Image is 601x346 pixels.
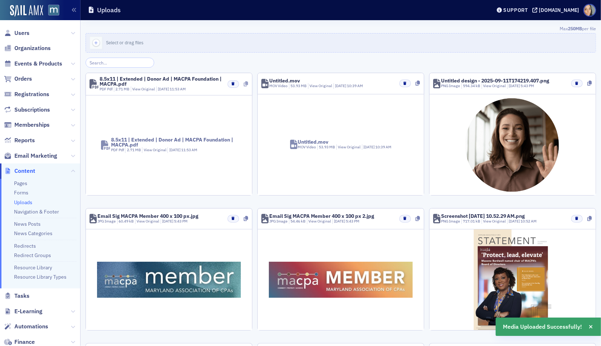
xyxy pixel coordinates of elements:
[48,5,59,16] img: SailAMX
[298,144,316,150] div: MOV Video
[169,147,181,152] span: [DATE]
[4,307,42,315] a: E-Learning
[520,83,534,88] span: 5:43 PM
[14,90,49,98] span: Registrations
[441,219,460,224] div: PNG Image
[335,83,347,88] span: [DATE]
[14,121,50,129] span: Memberships
[14,44,51,52] span: Organizations
[375,144,391,149] span: 10:39 AM
[441,78,549,83] div: Untitled design - 2025-09-11T174219.407.png
[269,214,374,219] div: Email Sig MACPA Member 400 x 100 px 2.jpg
[114,86,130,92] div: 2.71 MB
[14,208,59,215] a: Navigation & Footer
[14,106,50,114] span: Subscriptions
[125,147,141,153] div: 2.71 MB
[347,83,363,88] span: 10:39 AM
[539,7,579,13] div: [DOMAIN_NAME]
[462,83,481,89] div: 594.34 kB
[4,29,29,37] a: Users
[97,219,116,224] div: JPG Image
[4,44,51,52] a: Organizations
[520,219,537,224] span: 10:52 AM
[334,219,346,224] span: [DATE]
[483,219,506,224] a: View Original
[43,5,59,17] a: View Homepage
[4,75,32,83] a: Orders
[503,7,528,13] div: Support
[308,219,331,224] a: View Original
[269,78,300,83] div: Untitled.mov
[86,25,596,33] div: Max per file
[117,219,134,224] div: 60.49 kB
[441,83,460,89] div: PNG Image
[14,307,42,315] span: E-Learning
[346,219,359,224] span: 5:43 PM
[14,75,32,83] span: Orders
[14,292,29,300] span: Tasks
[14,252,51,259] a: Redirect Groups
[14,60,62,68] span: Events & Products
[86,58,154,68] input: Search…
[503,323,582,331] span: Media Uploaded Successfully!
[10,5,43,17] img: SailAMX
[111,137,237,147] div: 8.5x11 | Extended | Donor Ad | MACPA Foundation | MACPA.pdf
[4,338,35,346] a: Finance
[181,147,197,152] span: 11:53 AM
[509,219,520,224] span: [DATE]
[14,136,35,144] span: Reports
[86,33,596,53] button: Select or drag files
[97,214,198,219] div: Email Sig MACPA Member 400 x 100 px.jpg
[174,219,188,224] span: 5:43 PM
[170,86,186,91] span: 11:53 AM
[4,90,49,98] a: Registrations
[269,83,288,89] div: MOV Video
[106,40,143,45] span: Select or drag files
[14,243,36,249] a: Redirects
[14,221,41,227] a: News Posts
[4,60,62,68] a: Events & Products
[4,323,48,331] a: Automations
[568,26,582,31] span: 250MB
[132,86,155,91] a: View Original
[483,83,506,88] a: View Original
[298,139,329,144] div: Untitled.mov
[14,180,27,187] a: Pages
[317,144,335,150] div: 53.93 MB
[14,323,48,331] span: Automations
[4,167,35,175] a: Content
[309,83,332,88] a: View Original
[14,264,52,271] a: Resource Library
[338,144,361,149] a: View Original
[14,230,52,237] a: News Categories
[583,4,596,17] span: Profile
[269,219,288,224] div: JPG Image
[14,274,66,280] a: Resource Library Types
[289,83,307,89] div: 53.93 MB
[289,219,306,224] div: 54.46 kB
[363,144,375,149] span: [DATE]
[4,106,50,114] a: Subscriptions
[14,189,28,196] a: Forms
[14,152,57,160] span: Email Marketing
[162,219,174,224] span: [DATE]
[462,219,481,224] div: 717.01 kB
[144,147,166,152] a: View Original
[532,8,582,13] button: [DOMAIN_NAME]
[111,147,124,153] div: PDF Pdf
[441,214,525,219] div: Screenshot [DATE] 10.52.29 AM.png
[4,136,35,144] a: Reports
[100,86,113,92] div: PDF Pdf
[97,6,121,14] h1: Uploads
[137,219,159,224] a: View Original
[14,338,35,346] span: Finance
[158,86,170,91] span: [DATE]
[14,29,29,37] span: Users
[100,76,222,86] div: 8.5x11 | Extended | Donor Ad | MACPA Foundation | MACPA.pdf
[509,83,520,88] span: [DATE]
[4,292,29,300] a: Tasks
[4,152,57,160] a: Email Marketing
[14,167,35,175] span: Content
[14,199,32,206] a: Uploads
